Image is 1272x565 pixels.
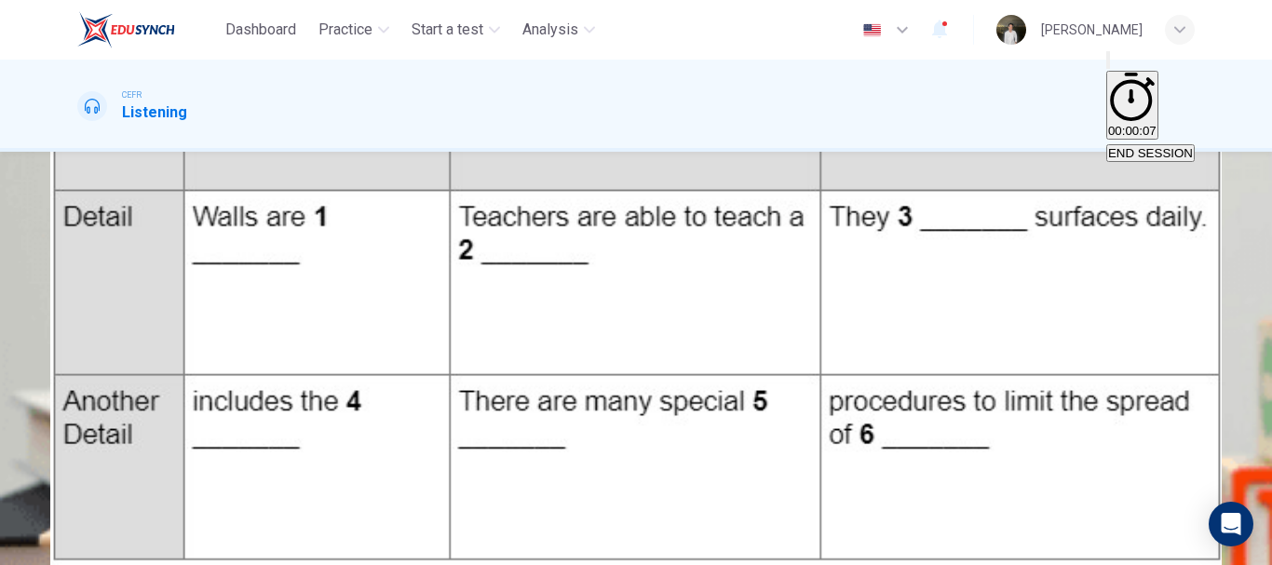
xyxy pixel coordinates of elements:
[1108,146,1193,160] span: END SESSION
[77,11,175,48] img: EduSynch logo
[122,101,187,124] h1: Listening
[996,15,1026,45] img: Profile picture
[860,23,884,37] img: en
[1041,19,1143,41] div: [PERSON_NAME]
[318,19,372,41] span: Practice
[522,19,578,41] span: Analysis
[122,88,142,101] span: CEFR
[1209,502,1253,546] div: Open Intercom Messenger
[1106,48,1195,71] div: Mute
[412,19,483,41] span: Start a test
[1108,124,1157,138] span: 00:00:07
[1106,71,1195,141] div: Hide
[225,19,296,41] span: Dashboard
